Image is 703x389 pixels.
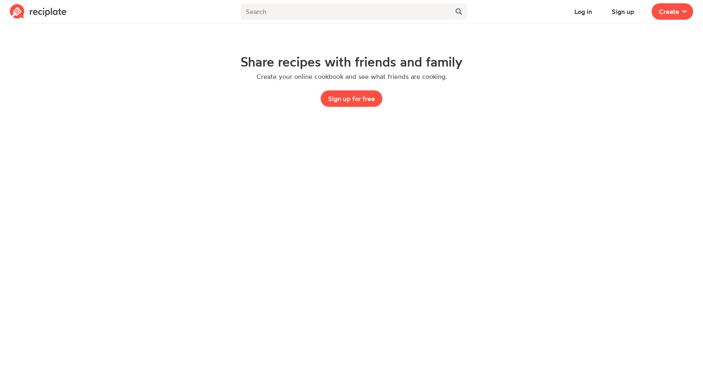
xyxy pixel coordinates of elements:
button: Sign up [604,3,642,20]
button: Create [652,3,693,20]
button: Sign up for free [321,90,382,107]
span: Create [659,7,679,16]
button: Log in [567,3,599,20]
img: Reciplate [10,4,67,19]
h1: Share recipes with friends and family [240,54,462,69]
p: Create your online cookbook and see what friends are cooking. [257,72,447,81]
input: Search [241,3,451,20]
